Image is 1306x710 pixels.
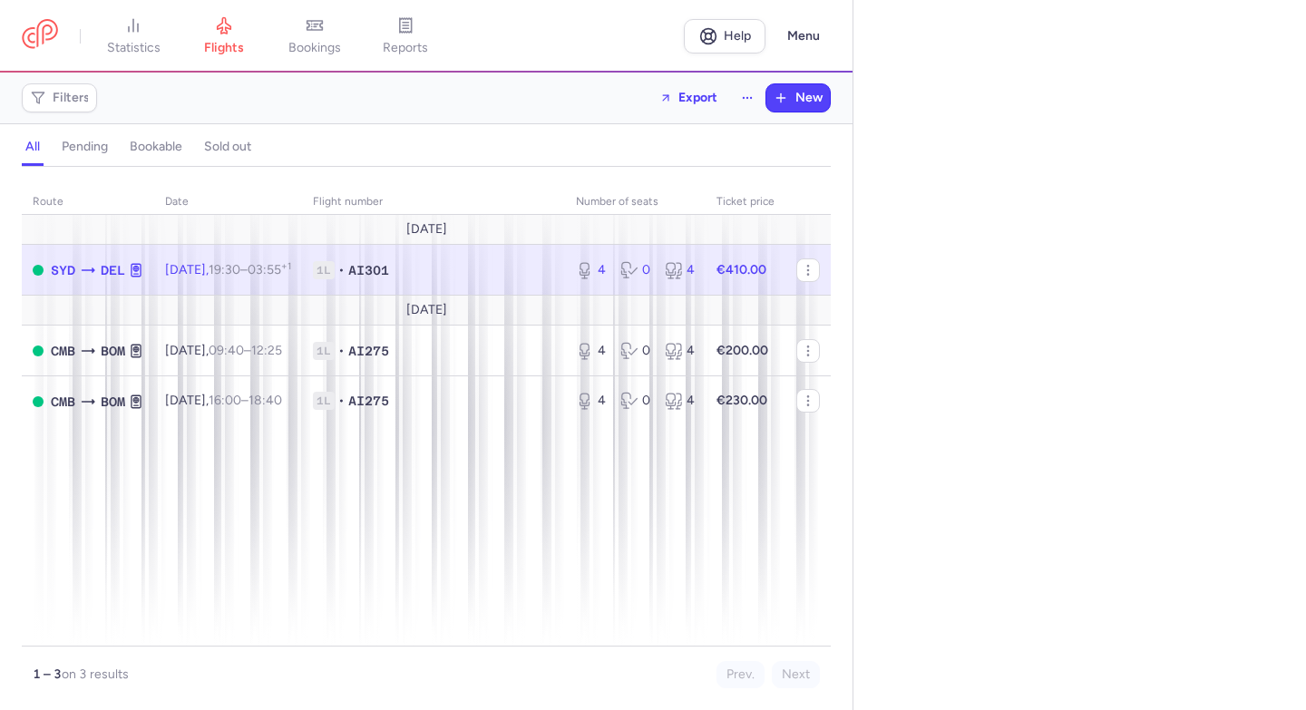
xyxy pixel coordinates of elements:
span: AI275 [348,342,389,360]
div: 0 [620,342,650,360]
strong: 1 – 3 [33,666,62,682]
div: 4 [576,261,606,279]
div: 4 [576,392,606,410]
span: bookings [288,40,341,56]
span: • [338,261,345,279]
sup: +1 [281,260,291,272]
span: BOM [101,392,125,412]
span: flights [204,40,244,56]
span: reports [383,40,428,56]
div: 4 [665,342,695,360]
span: – [209,393,282,408]
span: • [338,392,345,410]
th: route [22,189,154,216]
span: Filters [53,91,90,105]
th: date [154,189,302,216]
time: 09:40 [209,343,244,358]
span: 1L [313,392,335,410]
h4: pending [62,139,108,155]
span: – [209,262,291,277]
span: [DATE], [165,262,291,277]
th: Ticket price [706,189,785,216]
div: 4 [665,392,695,410]
span: SYD [51,260,75,280]
time: 19:30 [209,262,240,277]
span: New [795,91,823,105]
time: 18:40 [249,393,282,408]
button: New [766,84,830,112]
span: 1L [313,342,335,360]
a: CitizenPlane red outlined logo [22,19,58,53]
a: flights [179,16,269,56]
span: DEL [101,260,125,280]
a: reports [360,16,451,56]
span: [DATE] [406,222,447,237]
div: 0 [620,261,650,279]
button: Prev. [716,661,765,688]
span: Help [724,29,751,43]
span: statistics [107,40,161,56]
span: [DATE], [165,343,282,358]
div: 4 [576,342,606,360]
span: AI301 [348,261,389,279]
button: Export [648,83,729,112]
time: 12:25 [251,343,282,358]
span: CMB [51,392,75,412]
span: CMB [51,341,75,361]
strong: €200.00 [716,343,768,358]
span: • [338,342,345,360]
h4: sold out [204,139,251,155]
strong: €410.00 [716,262,766,277]
a: statistics [88,16,179,56]
button: Filters [23,84,96,112]
a: Help [684,19,765,53]
th: Flight number [302,189,565,216]
span: AI275 [348,392,389,410]
h4: bookable [130,139,182,155]
time: 03:55 [248,262,291,277]
div: 0 [620,392,650,410]
span: [DATE] [406,303,447,317]
strong: €230.00 [716,393,767,408]
div: 4 [665,261,695,279]
button: Menu [776,19,831,53]
span: 1L [313,261,335,279]
span: on 3 results [62,666,129,682]
button: Next [772,661,820,688]
time: 16:00 [209,393,241,408]
span: Export [678,91,717,104]
span: – [209,343,282,358]
span: [DATE], [165,393,282,408]
span: BOM [101,341,125,361]
a: bookings [269,16,360,56]
th: number of seats [565,189,706,216]
h4: all [25,139,40,155]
